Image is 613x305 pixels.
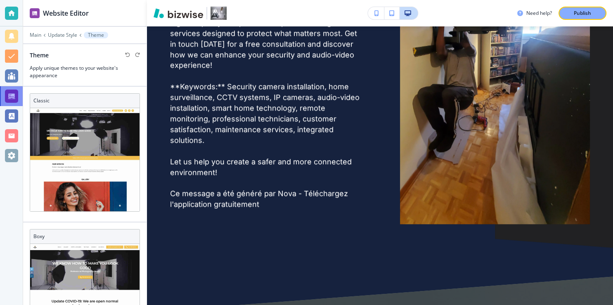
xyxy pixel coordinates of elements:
[170,156,360,178] p: Let us help you create a safer and more connected environment!
[43,8,89,18] h2: Website Editor
[88,32,104,38] p: Theme
[574,9,591,17] p: Publish
[33,233,136,240] h3: Boxy
[170,188,360,210] p: Ce message a été généré par Nova - Téléchargez l'application gratuitement
[84,32,108,38] button: Theme
[30,64,140,79] h3: Apply unique themes to your website's appearance
[30,8,40,18] img: editor icon
[30,51,49,59] h2: Theme
[211,7,227,20] img: Your Logo
[559,7,606,20] button: Publish
[170,81,360,145] p: **Keywords:** Security camera installation, home surveillance, CCTV systems, IP cameras, audio-vi...
[154,8,203,18] img: Bizwise Logo
[30,32,41,38] button: Main
[33,97,136,104] h3: Classic
[48,32,77,38] button: Update Style
[30,93,140,212] div: ClassicClassic
[526,9,552,17] h3: Need help?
